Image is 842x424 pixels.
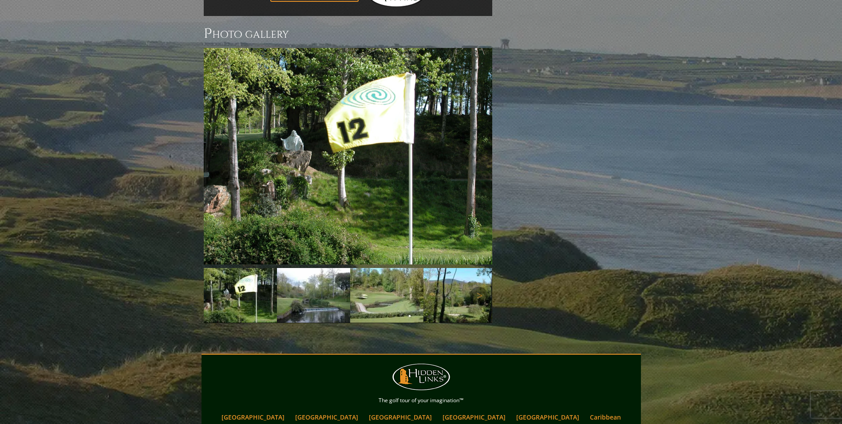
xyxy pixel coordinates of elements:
a: [GEOGRAPHIC_DATA] [291,411,363,424]
p: The golf tour of your imagination™ [204,396,639,405]
a: Next [470,287,488,304]
a: Caribbean [585,411,625,424]
a: [GEOGRAPHIC_DATA] [364,411,436,424]
h3: Photo Gallery [204,25,492,43]
a: [GEOGRAPHIC_DATA] [438,411,510,424]
a: [GEOGRAPHIC_DATA] [512,411,584,424]
a: [GEOGRAPHIC_DATA] [217,411,289,424]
